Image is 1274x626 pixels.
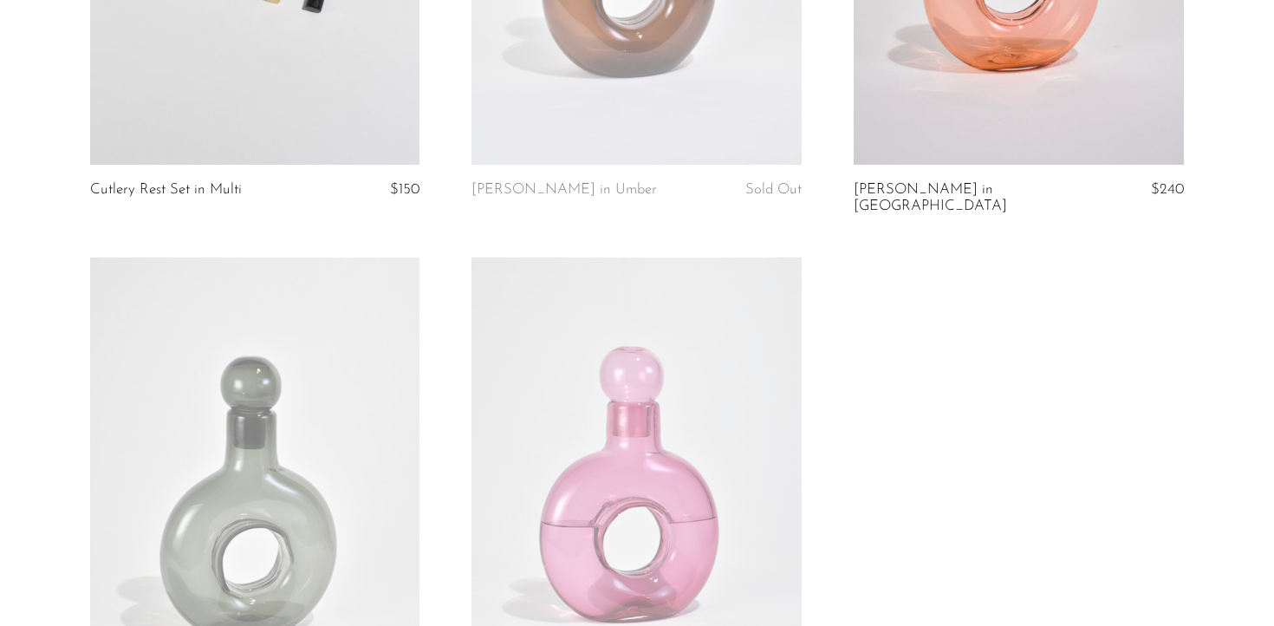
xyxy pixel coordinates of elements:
[390,182,419,197] span: $150
[854,182,1075,214] a: [PERSON_NAME] in [GEOGRAPHIC_DATA]
[1151,182,1184,197] span: $240
[471,182,657,198] a: [PERSON_NAME] in Umber
[745,182,802,197] span: Sold Out
[90,182,242,198] a: Cutlery Rest Set in Multi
